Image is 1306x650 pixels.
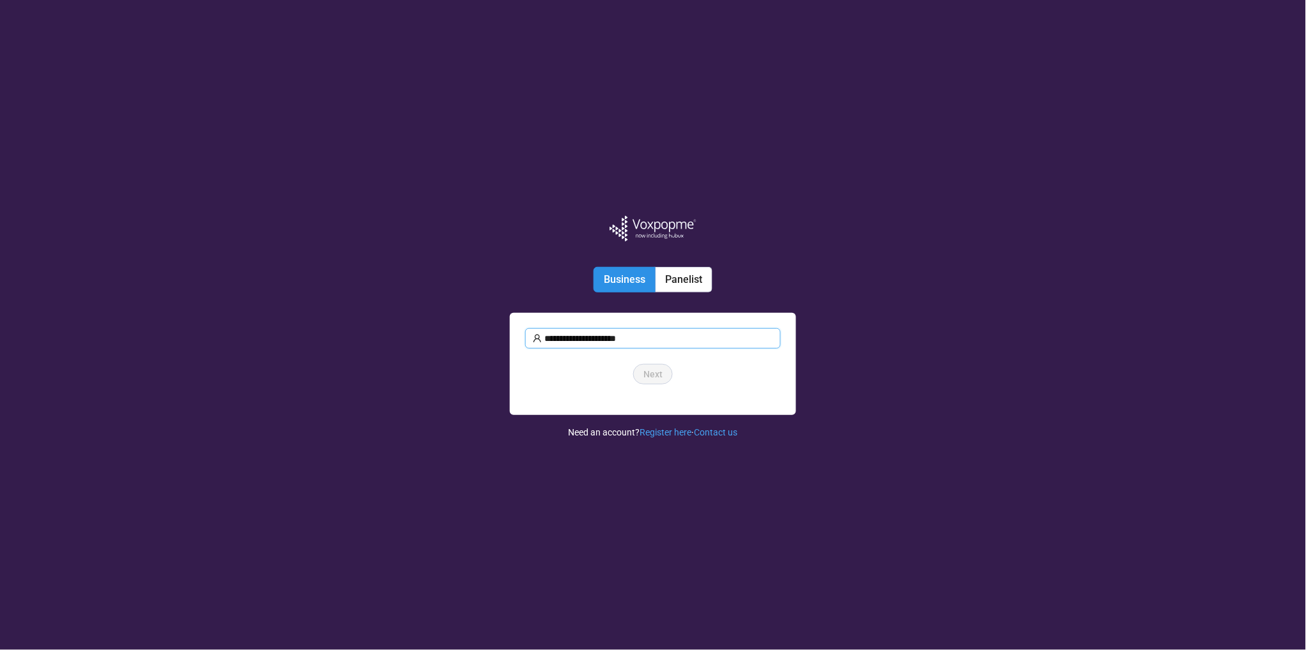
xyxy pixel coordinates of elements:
span: Panelist [665,273,702,285]
a: Register here [640,427,692,437]
span: Next [643,367,663,381]
span: Business [604,273,645,285]
span: user [533,334,542,343]
div: Need an account? · [569,415,738,439]
button: Next [633,364,673,384]
a: Contact us [695,427,738,437]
